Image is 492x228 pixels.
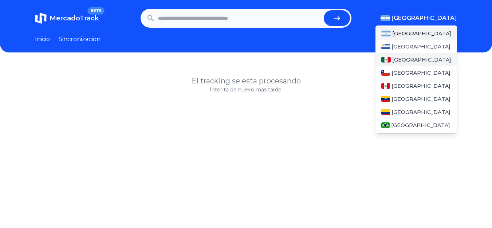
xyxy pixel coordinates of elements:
img: Mexico [381,57,391,63]
a: Venezuela[GEOGRAPHIC_DATA] [375,93,457,106]
a: Mexico[GEOGRAPHIC_DATA] [375,53,457,66]
img: Brasil [381,122,390,128]
span: [GEOGRAPHIC_DATA] [392,56,451,63]
span: [GEOGRAPHIC_DATA] [391,43,450,50]
span: [GEOGRAPHIC_DATA] [391,82,450,90]
a: Brasil[GEOGRAPHIC_DATA] [375,119,457,132]
span: [GEOGRAPHIC_DATA] [391,95,450,103]
a: Chile[GEOGRAPHIC_DATA] [375,66,457,79]
a: Uruguay[GEOGRAPHIC_DATA] [375,40,457,53]
a: Sincronizacion [59,35,101,44]
button: [GEOGRAPHIC_DATA] [381,14,457,23]
a: Peru[GEOGRAPHIC_DATA] [375,79,457,93]
img: Argentina [381,31,391,36]
img: Colombia [381,109,390,115]
a: MercadoTrackBETA [35,12,99,24]
img: Peru [381,83,390,89]
span: [GEOGRAPHIC_DATA] [391,122,450,129]
img: Chile [381,70,390,76]
img: Venezuela [381,96,390,102]
a: Argentina[GEOGRAPHIC_DATA] [375,27,457,40]
img: Argentina [381,15,390,21]
span: [GEOGRAPHIC_DATA] [391,14,457,23]
a: Inicio [35,35,50,44]
span: BETA [87,7,105,15]
img: MercadoTrack [35,12,47,24]
span: [GEOGRAPHIC_DATA] [391,109,450,116]
img: Uruguay [381,44,390,50]
h1: El tracking se esta procesando [35,76,457,86]
a: Colombia[GEOGRAPHIC_DATA] [375,106,457,119]
span: MercadoTrack [50,14,99,22]
span: [GEOGRAPHIC_DATA] [392,30,451,37]
span: [GEOGRAPHIC_DATA] [391,69,450,76]
p: Intenta de nuevo más tarde. [35,86,457,93]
